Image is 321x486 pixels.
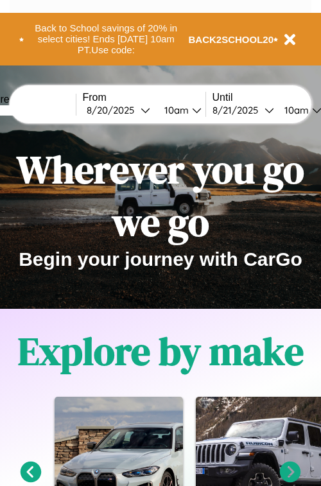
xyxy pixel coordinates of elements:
b: BACK2SCHOOL20 [189,34,274,45]
div: 10am [278,104,312,116]
button: 8/20/2025 [83,103,154,117]
label: From [83,92,205,103]
div: 10am [158,104,192,116]
button: 10am [154,103,205,117]
button: Back to School savings of 20% in select cities! Ends [DATE] 10am PT.Use code: [24,19,189,59]
div: 8 / 21 / 2025 [213,104,265,116]
div: 8 / 20 / 2025 [87,104,141,116]
h1: Explore by make [18,325,304,378]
